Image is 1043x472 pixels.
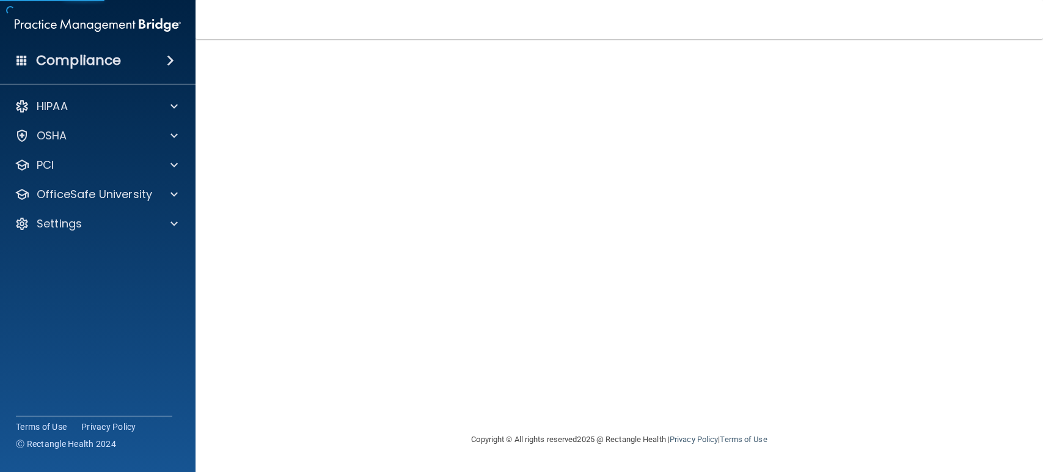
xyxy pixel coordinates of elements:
p: HIPAA [37,99,68,114]
div: Copyright © All rights reserved 2025 @ Rectangle Health | | [397,420,843,459]
a: Settings [15,216,178,231]
a: Privacy Policy [670,435,718,444]
a: Terms of Use [16,421,67,433]
p: Settings [37,216,82,231]
a: Terms of Use [720,435,767,444]
h4: Compliance [36,52,121,69]
a: HIPAA [15,99,178,114]
img: PMB logo [15,13,181,37]
a: OfficeSafe University [15,187,178,202]
p: PCI [37,158,54,172]
span: Ⓒ Rectangle Health 2024 [16,438,116,450]
a: PCI [15,158,178,172]
a: OSHA [15,128,178,143]
p: OSHA [37,128,67,143]
p: OfficeSafe University [37,187,152,202]
a: Privacy Policy [81,421,136,433]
